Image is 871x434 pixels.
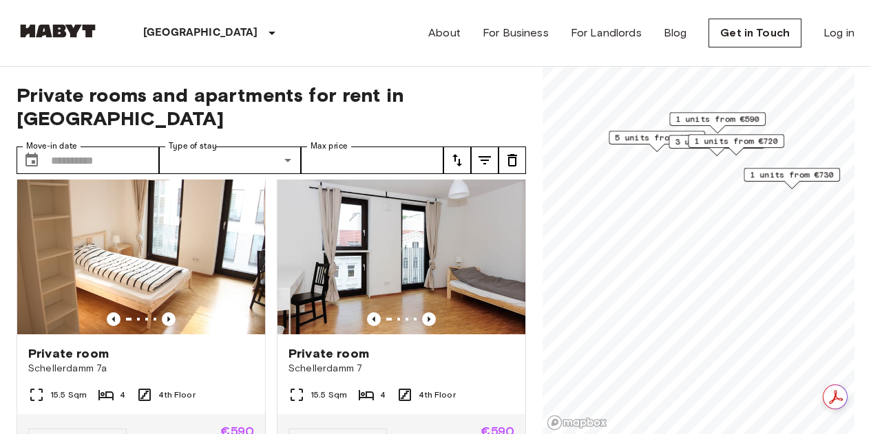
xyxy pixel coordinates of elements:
[311,140,348,152] label: Max price
[428,25,461,41] a: About
[422,312,436,326] button: Previous image
[675,135,759,148] span: 3 units from €760
[288,345,369,362] span: Private room
[750,169,834,181] span: 1 units from €730
[483,25,549,41] a: For Business
[380,389,386,401] span: 4
[28,362,254,376] span: Schellerdamm 7a
[499,147,526,174] button: tune
[823,25,854,41] a: Log in
[547,415,607,431] a: Mapbox logo
[158,389,195,401] span: 4th Floor
[367,312,381,326] button: Previous image
[26,140,77,152] label: Move-in date
[311,389,347,401] span: 15.5 Sqm
[288,362,514,376] span: Schellerdamm 7
[162,312,176,326] button: Previous image
[50,389,87,401] span: 15.5 Sqm
[571,25,642,41] a: For Landlords
[615,131,699,144] span: 5 units from €770
[28,345,109,362] span: Private room
[120,389,125,401] span: 4
[443,147,471,174] button: tune
[744,168,840,189] div: Map marker
[669,112,766,133] div: Map marker
[17,169,265,334] img: Marketing picture of unit DE-03-035-04M
[709,19,801,47] a: Get in Touch
[17,83,526,130] span: Private rooms and apartments for rent in [GEOGRAPHIC_DATA]
[694,135,778,147] span: 1 units from €720
[669,135,765,156] div: Map marker
[609,131,705,152] div: Map marker
[675,113,759,125] span: 1 units from €590
[107,312,120,326] button: Previous image
[471,147,499,174] button: tune
[18,147,45,174] button: Choose date
[143,25,258,41] p: [GEOGRAPHIC_DATA]
[277,169,525,334] img: Marketing picture of unit DE-03-039-03M
[169,140,217,152] label: Type of stay
[688,134,784,155] div: Map marker
[664,25,687,41] a: Blog
[17,24,99,38] img: Habyt
[419,389,455,401] span: 4th Floor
